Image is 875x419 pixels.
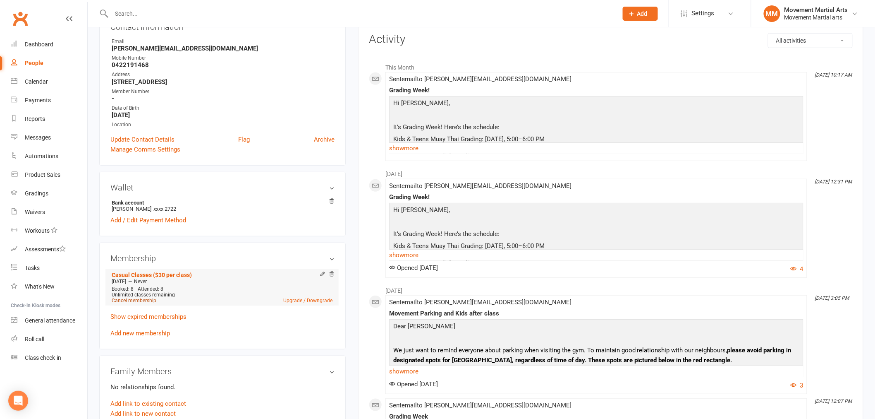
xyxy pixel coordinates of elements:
a: Product Sales [11,166,87,184]
span: Opened [DATE] [389,380,438,388]
div: Product Sales [25,171,60,178]
a: Archive [314,135,335,144]
div: What's New [25,283,55,290]
a: Cancel membership [112,298,156,303]
div: Mobile Number [112,54,335,62]
i: [DATE] 3:05 PM [815,295,849,301]
span: xxxx 2722 [153,206,176,212]
a: show more [389,142,803,154]
a: Reports [11,110,87,128]
div: Calendar [25,78,48,85]
a: Messages [11,128,87,147]
a: People [11,54,87,72]
div: Messages [25,134,51,141]
a: Show expired memberships [110,313,186,320]
a: Workouts [11,222,87,240]
p: Kids & Teens Muay Thai Grading: [DATE], 5:00–6:00 PM [391,241,801,253]
a: Flag [238,135,250,144]
span: Opened [DATE] [389,264,438,272]
span: Booked: 8 [112,286,134,292]
span: Never [134,279,147,284]
div: Assessments [25,246,66,253]
div: Tasks [25,265,40,271]
a: Clubworx [10,8,31,29]
li: [DATE] [369,165,853,178]
strong: [STREET_ADDRESS] [112,78,335,86]
div: Workouts [25,227,50,234]
p: It’s Grading Week! Here’s the schedule: [391,122,801,134]
strong: 0422191468 [112,61,335,69]
li: This Month [369,59,853,72]
div: People [25,60,43,66]
input: Search... [109,8,612,19]
i: [DATE] 10:17 AM [815,72,852,78]
div: Email [112,38,335,46]
a: What's New [11,277,87,296]
p: Kids & Teens Muay Thai Grading: [DATE], 5:00–6:00 PM [391,134,801,146]
div: Date of Birth [112,104,335,112]
a: Add / Edit Payment Method [110,215,186,225]
a: show more [389,249,803,261]
div: Dashboard [25,41,53,48]
span: Attended: 8 [138,286,163,292]
span: Settings [692,4,715,23]
a: Assessments [11,240,87,259]
div: Automations [25,153,58,159]
button: 3 [791,380,803,390]
a: Update Contact Details [110,135,175,144]
div: Movement Parking and Kids after class [389,310,803,317]
span: Unlimited classes remaining [112,292,175,298]
span: Sent email to [PERSON_NAME][EMAIL_ADDRESS][DOMAIN_NAME] [389,182,571,190]
div: MM [764,5,780,22]
a: Add link to new contact [110,409,176,419]
h3: Contact information [110,19,335,31]
span: Sent email to [PERSON_NAME][EMAIL_ADDRESS][DOMAIN_NAME] [389,402,571,409]
li: [DATE] [369,282,853,295]
a: show more [389,366,803,377]
div: Payments [25,97,51,104]
p: Hi [PERSON_NAME], [391,98,801,110]
span: Add [637,10,648,17]
a: General attendance kiosk mode [11,311,87,330]
h3: Activity [369,33,853,46]
div: Movement Martial arts [784,14,848,21]
a: Add link to existing contact [110,399,186,409]
a: Manage Comms Settings [110,144,180,154]
div: General attendance [25,317,75,324]
div: Roll call [25,336,44,342]
div: Member Number [112,88,335,96]
p: No relationships found. [110,382,335,392]
li: [PERSON_NAME] [110,198,335,213]
i: [DATE] 12:31 PM [815,179,852,185]
a: Casual Classes ($30 per class) [112,272,192,278]
i: [DATE] 12:07 PM [815,398,852,404]
strong: [PERSON_NAME][EMAIL_ADDRESS][DOMAIN_NAME] [112,45,335,52]
a: Class kiosk mode [11,349,87,367]
a: Upgrade / Downgrade [283,298,332,303]
strong: Bank account [112,200,330,206]
a: Calendar [11,72,87,91]
a: Dashboard [11,35,87,54]
div: Address [112,71,335,79]
span: We just want to remind everyone about parking when visiting the gym. To maintain good relationshi... [393,347,727,354]
a: Gradings [11,184,87,203]
a: Waivers [11,203,87,222]
div: Gradings [25,190,48,197]
span: Sent email to [PERSON_NAME][EMAIL_ADDRESS][DOMAIN_NAME] [389,75,571,83]
p: Hi [PERSON_NAME], [391,205,801,217]
button: Add [623,7,658,21]
div: Location [112,121,335,129]
a: Roll call [11,330,87,349]
a: Tasks [11,259,87,277]
div: — [110,278,335,285]
div: Movement Martial Arts [784,6,848,14]
div: Grading Week! [389,194,803,201]
p: It’s Grading Week! Here’s the schedule: [391,229,801,241]
a: Add new membership [110,330,170,337]
h3: Membership [110,254,335,263]
h3: Family Members [110,367,335,376]
a: Payments [11,91,87,110]
span: [DATE] [112,279,126,284]
a: Automations [11,147,87,166]
div: Open Intercom Messenger [8,391,28,411]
